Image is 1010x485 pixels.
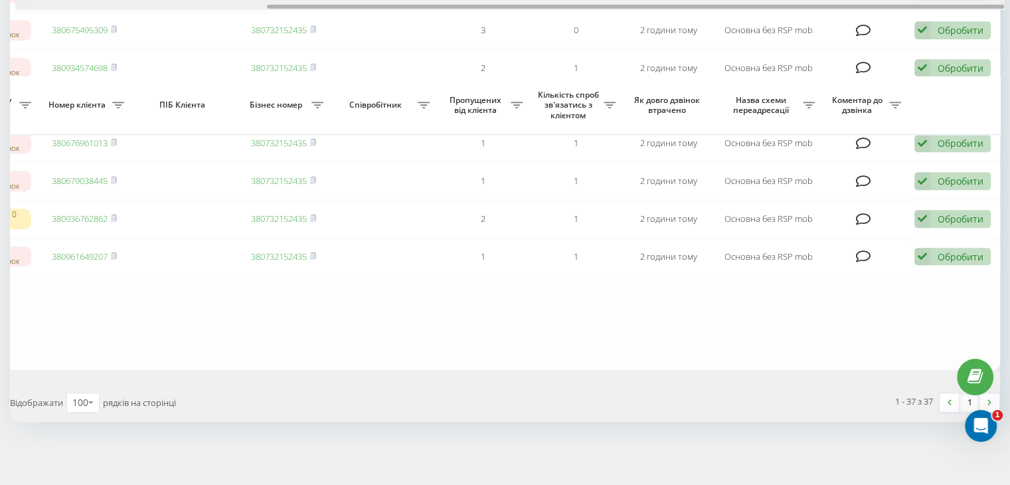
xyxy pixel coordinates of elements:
div: Обробити [938,24,983,37]
a: 380934574698 [52,62,108,74]
a: 380732152435 [251,213,307,225]
a: 380732152435 [251,137,307,149]
span: 1 [992,410,1003,421]
td: 2 години тому [622,163,715,199]
td: Основна без RSP mob [715,239,821,274]
span: Співробітник [337,100,418,110]
td: Основна без RSP mob [715,126,821,161]
span: рядків на сторінці [103,397,176,409]
span: Назва схеми переадресації [722,95,803,116]
div: 100 [72,396,88,409]
td: 1 [436,163,529,199]
a: 380936762862 [52,213,108,225]
span: Кількість спроб зв'язатись з клієнтом [536,90,604,121]
td: 1 [529,163,622,199]
span: Пропущених від клієнта [443,95,511,116]
td: 1 [529,201,622,237]
div: Обробити [938,137,983,149]
a: 380679038445 [52,175,108,187]
span: Коментар до дзвінка [828,95,889,116]
td: 0 [529,13,622,48]
td: 1 [529,50,622,86]
td: 3 [436,13,529,48]
td: 2 години тому [622,13,715,48]
div: Обробити [938,175,983,187]
td: Основна без RSP mob [715,163,821,199]
div: Обробити [938,62,983,74]
a: 380732152435 [251,24,307,36]
iframe: Intercom live chat [965,410,997,442]
span: Як довго дзвінок втрачено [633,95,705,116]
a: 380675495309 [52,24,108,36]
td: 2 години тому [622,126,715,161]
span: Бізнес номер [244,100,311,110]
td: Основна без RSP mob [715,201,821,237]
div: Обробити [938,250,983,263]
td: 1 [529,239,622,274]
span: Номер клієнта [44,100,112,110]
a: 1 [960,393,979,412]
td: 2 [436,201,529,237]
div: Обробити [938,213,983,225]
td: 2 години тому [622,201,715,237]
td: 1 [436,126,529,161]
div: 1 - 37 з 37 [895,395,933,408]
a: 380732152435 [251,62,307,74]
a: 380961649207 [52,250,108,262]
td: 2 години тому [622,239,715,274]
td: Основна без RSP mob [715,13,821,48]
td: 1 [436,239,529,274]
td: 2 години тому [622,50,715,86]
td: 2 [436,50,529,86]
span: ПІБ Клієнта [142,100,226,110]
a: 380732152435 [251,250,307,262]
a: 380676961013 [52,137,108,149]
a: 380732152435 [251,175,307,187]
td: 1 [529,126,622,161]
td: Основна без RSP mob [715,50,821,86]
span: Відображати [10,397,63,409]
